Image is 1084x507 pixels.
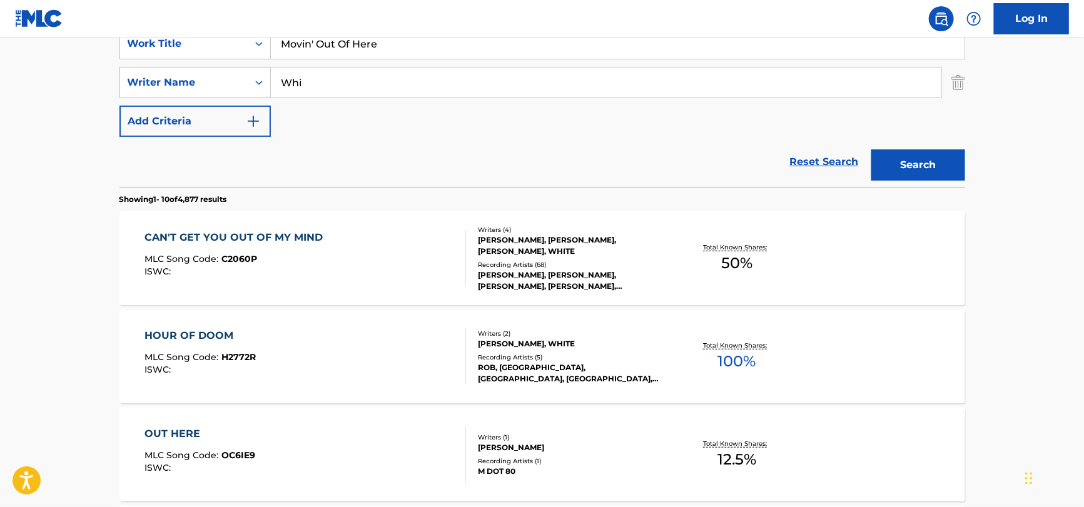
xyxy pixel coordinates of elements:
div: [PERSON_NAME] [478,442,667,453]
a: Log In [994,3,1069,34]
span: 50 % [721,252,752,274]
span: ISWC : [144,364,174,375]
a: OUT HEREMLC Song Code:OC6IE9ISWC:Writers (1)[PERSON_NAME]Recording Artists (1)M DOT 80Total Known... [119,408,965,501]
div: Writers ( 4 ) [478,225,667,234]
div: Recording Artists ( 1 ) [478,456,667,466]
div: Recording Artists ( 5 ) [478,353,667,362]
img: 9d2ae6d4665cec9f34b9.svg [246,114,261,129]
div: ROB, [GEOGRAPHIC_DATA], [GEOGRAPHIC_DATA], [GEOGRAPHIC_DATA], [GEOGRAPHIC_DATA] [478,362,667,384]
div: CAN'T GET YOU OUT OF MY MIND [144,230,329,245]
span: MLC Song Code : [144,449,221,461]
span: MLC Song Code : [144,253,221,264]
img: help [966,11,981,26]
span: H2772R [221,351,256,363]
div: HOUR OF DOOM [144,328,256,343]
div: Writers ( 1 ) [478,433,667,442]
img: Delete Criterion [951,67,965,98]
div: M DOT 80 [478,466,667,477]
a: CAN'T GET YOU OUT OF MY MINDMLC Song Code:C2060PISWC:Writers (4)[PERSON_NAME], [PERSON_NAME], [PE... [119,211,965,305]
a: Public Search [929,6,954,31]
div: Writer Name [128,75,240,90]
div: Help [961,6,986,31]
div: Drag [1025,459,1033,497]
p: Showing 1 - 10 of 4,877 results [119,194,227,205]
img: search [934,11,949,26]
form: Search Form [119,28,965,187]
div: Work Title [128,36,240,51]
span: MLC Song Code : [144,351,221,363]
button: Search [871,149,965,181]
span: ISWC : [144,462,174,473]
a: Reset Search [784,148,865,176]
a: HOUR OF DOOMMLC Song Code:H2772RISWC:Writers (2)[PERSON_NAME], WHITERecording Artists (5)ROB, [GE... [119,309,965,403]
div: [PERSON_NAME], [PERSON_NAME], [PERSON_NAME], WHITE [478,234,667,257]
div: [PERSON_NAME], [PERSON_NAME], [PERSON_NAME], [PERSON_NAME], [PERSON_NAME] [478,269,667,292]
p: Total Known Shares: [704,243,771,252]
span: 100 % [718,350,756,373]
div: Recording Artists ( 68 ) [478,260,667,269]
div: [PERSON_NAME], WHITE [478,338,667,349]
span: 12.5 % [717,448,756,471]
p: Total Known Shares: [704,341,771,350]
button: Add Criteria [119,106,271,137]
img: MLC Logo [15,9,63,28]
iframe: Chat Widget [1021,447,1084,507]
div: Writers ( 2 ) [478,329,667,338]
span: OC6IE9 [221,449,255,461]
span: ISWC : [144,266,174,277]
span: C2060P [221,253,257,264]
p: Total Known Shares: [704,439,771,448]
div: OUT HERE [144,426,255,441]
